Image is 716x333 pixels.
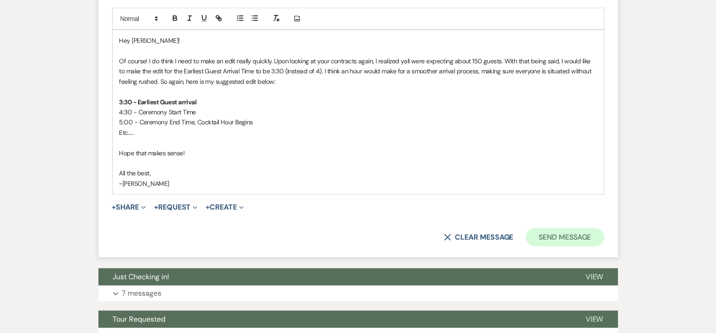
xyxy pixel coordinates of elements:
[119,148,597,158] p: Hope that makes sense!
[98,286,618,301] button: 7 messages
[206,204,210,211] span: +
[119,128,597,138] p: Etc.....
[571,311,618,328] button: View
[154,204,197,211] button: Request
[112,204,146,211] button: Share
[122,287,162,299] p: 7 messages
[98,311,571,328] button: Tour Requested
[113,272,170,282] span: Just Checking in!
[119,168,597,178] p: All the best,
[571,268,618,286] button: View
[112,204,116,211] span: +
[206,204,243,211] button: Create
[586,272,603,282] span: View
[154,204,158,211] span: +
[526,228,604,246] button: Send Message
[586,314,603,324] span: View
[119,118,253,126] span: 5:00 - Ceremony End Time, Cocktail Hour Begins
[119,179,597,189] p: ~[PERSON_NAME]
[119,108,196,116] span: 4:30 - Ceremony Start Time
[444,234,513,241] button: Clear message
[119,98,197,106] strong: 3:30 - Earliest Guest arrival
[98,268,571,286] button: Just Checking in!
[119,56,597,87] p: Of course! I do think I need to make an edit really quickly. Upon looking at your contracts again...
[113,314,166,324] span: Tour Requested
[119,36,597,46] p: Hey [PERSON_NAME]!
